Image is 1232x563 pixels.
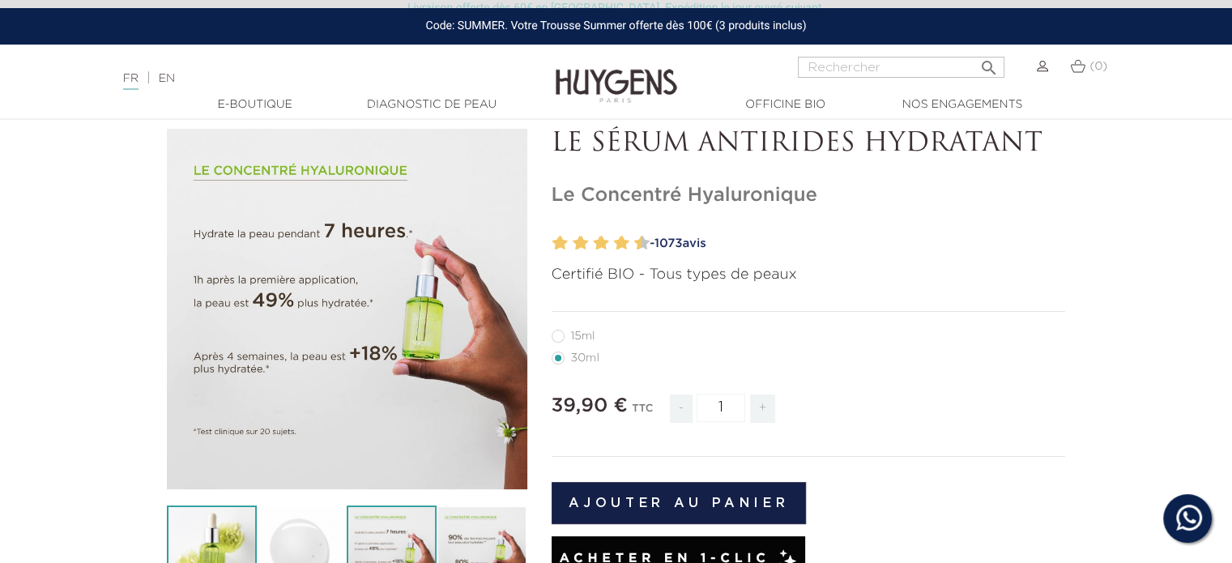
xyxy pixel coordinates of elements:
span: 39,90 € [552,396,628,416]
label: 9 [631,232,637,255]
input: Quantité [697,394,745,422]
h1: Le Concentré Hyaluronique [552,184,1066,207]
a: Diagnostic de peau [351,96,513,113]
label: 30ml [552,352,619,365]
button: Ajouter au panier [552,482,807,524]
a: FR [123,73,139,90]
label: 10 [637,232,650,255]
p: LE SÉRUM ANTIRIDES HYDRATANT [552,129,1066,160]
button:  [974,52,1003,74]
span: (0) [1089,61,1107,72]
i:  [978,53,998,73]
div: | [115,69,501,88]
label: 2 [556,232,568,255]
span: 1073 [654,237,683,250]
img: Huygens [556,43,677,105]
label: 3 [569,232,575,255]
label: 6 [597,232,609,255]
label: 15ml [552,330,615,343]
span: - [670,395,693,423]
a: Officine Bio [705,96,867,113]
a: EN [159,73,175,84]
a: Nos engagements [881,96,1043,113]
div: TTC [632,391,653,435]
p: Certifié BIO - Tous types de peaux [552,264,1066,286]
span: + [750,395,776,423]
a: -1073avis [645,232,1066,256]
label: 7 [610,232,616,255]
label: 4 [576,232,588,255]
a: E-Boutique [174,96,336,113]
label: 5 [590,232,595,255]
input: Rechercher [798,57,1004,78]
label: 8 [617,232,629,255]
label: 1 [549,232,555,255]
